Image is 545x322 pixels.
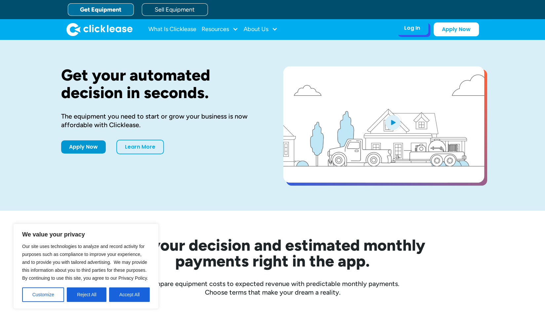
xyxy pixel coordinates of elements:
[142,3,208,16] a: Sell Equipment
[61,140,106,154] a: Apply Now
[61,279,484,297] div: Compare equipment costs to expected revenue with predictable monthly payments. Choose terms that ...
[109,287,150,302] button: Accept All
[61,112,262,129] div: The equipment you need to start or grow your business is now affordable with Clicklease.
[22,231,150,238] p: We value your privacy
[22,244,148,281] span: Our site uses technologies to analyze and record activity for purposes such as compliance to impr...
[148,23,196,36] a: What Is Clicklease
[384,113,402,131] img: Blue play button logo on a light blue circular background
[66,23,133,36] a: home
[434,22,479,36] a: Apply Now
[66,23,133,36] img: Clicklease logo
[202,23,238,36] div: Resources
[13,224,159,309] div: We value your privacy
[61,66,262,101] h1: Get your automated decision in seconds.
[116,140,164,154] a: Learn More
[404,25,420,31] div: Log In
[283,66,484,183] a: open lightbox
[67,287,106,302] button: Reject All
[68,3,134,16] a: Get Equipment
[244,23,278,36] div: About Us
[88,237,458,269] h2: See your decision and estimated monthly payments right in the app.
[22,287,64,302] button: Customize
